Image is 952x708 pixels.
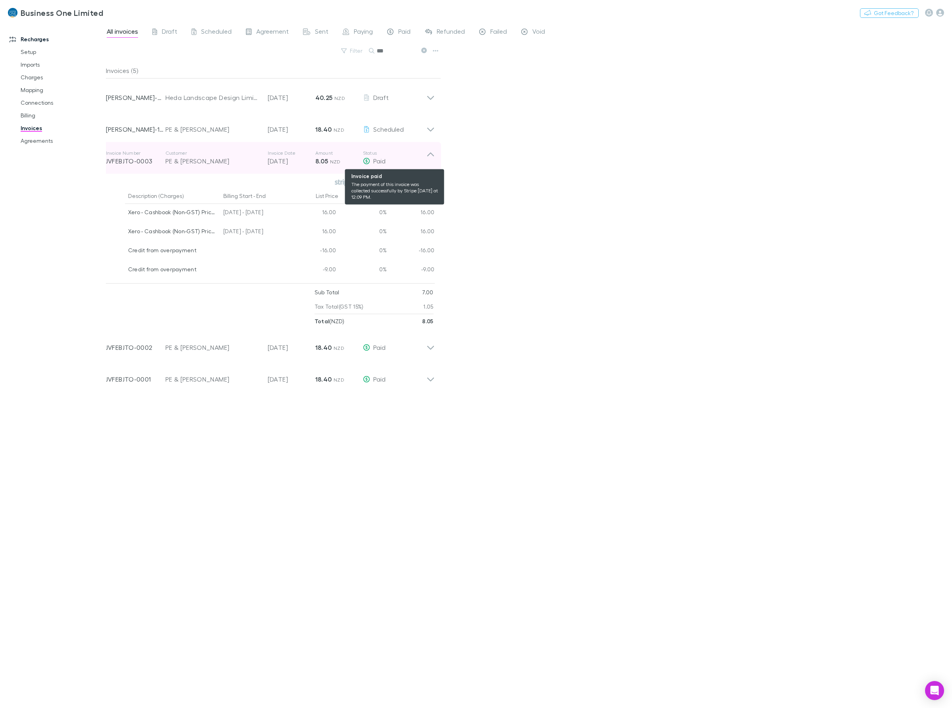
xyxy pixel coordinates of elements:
[925,681,944,700] div: Open Intercom Messenger
[422,318,433,324] strong: 8.05
[268,93,315,102] p: [DATE]
[315,150,363,156] p: Amount
[292,242,339,261] div: -16.00
[315,125,332,133] strong: 18.40
[373,343,386,351] span: Paid
[8,8,17,17] img: Business One Limited's Logo
[315,314,344,328] p: ( NZD )
[220,204,292,223] div: [DATE] - [DATE]
[106,125,165,134] p: [PERSON_NAME]-1795
[13,71,112,84] a: Charges
[356,177,368,188] span: Available when invoice is finalised
[532,27,545,38] span: Void
[315,343,332,351] strong: 18.40
[256,27,289,38] span: Agreement
[384,177,435,188] button: Refund Invoice
[268,374,315,384] p: [DATE]
[437,27,465,38] span: Refunded
[13,84,112,96] a: Mapping
[13,109,112,122] a: Billing
[373,375,386,383] span: Paid
[292,204,339,223] div: 16.00
[315,299,364,314] p: Tax Total (GST 15%)
[334,127,344,133] span: NZD
[106,343,165,352] p: JVFEBJTO-0002
[13,58,112,71] a: Imports
[13,122,112,134] a: Invoices
[106,374,165,384] p: JVFEBJTO-0001
[2,33,112,46] a: Recharges
[100,360,441,392] div: JVFEBJTO-0001PE & [PERSON_NAME][DATE]18.40 NZDPaid
[107,27,138,38] span: All invoices
[490,27,507,38] span: Failed
[339,223,387,242] div: 0%
[334,345,344,351] span: NZD
[165,343,260,352] div: PE & [PERSON_NAME]
[268,156,315,166] p: [DATE]
[315,27,328,38] span: Sent
[387,204,435,223] div: 16.00
[354,27,373,38] span: Paying
[106,156,165,166] p: JVFEBJTO-0003
[128,204,217,221] div: Xero - Cashbook (Non-GST) Price Plan
[165,93,260,102] div: Heda Landscape Design Limited
[13,96,112,109] a: Connections
[334,95,345,101] span: NZD
[100,79,441,110] div: [PERSON_NAME]-0208Heda Landscape Design Limited[DATE]40.25 NZDDraft
[339,261,387,280] div: 0%
[220,223,292,242] div: [DATE] - [DATE]
[373,94,389,101] span: Draft
[165,150,260,156] p: Customer
[100,328,441,360] div: JVFEBJTO-0002PE & [PERSON_NAME][DATE]18.40 NZDPaid
[165,374,260,384] div: PE & [PERSON_NAME]
[268,343,315,352] p: [DATE]
[128,242,217,259] div: Credit from overpayment
[100,110,441,142] div: [PERSON_NAME]-1795PE & [PERSON_NAME][DATE]18.40 NZDScheduled
[334,377,344,383] span: NZD
[315,94,333,102] strong: 40.25
[268,150,315,156] p: Invoice Date
[165,156,260,166] div: PE & [PERSON_NAME]
[373,125,404,133] span: Scheduled
[315,318,330,324] strong: Total
[128,261,217,278] div: Credit from overpayment
[387,242,435,261] div: -16.00
[330,159,341,165] span: NZD
[292,261,339,280] div: -9.00
[315,285,340,299] p: Sub Total
[162,27,177,38] span: Draft
[387,223,435,242] div: 16.00
[201,27,232,38] span: Scheduled
[100,142,441,174] div: Invoice NumberJVFEBJTO-0003CustomerPE & [PERSON_NAME]Invoice Date[DATE]Amount8.05 NZDStatus
[13,134,112,147] a: Agreements
[128,223,217,240] div: Xero - Cashbook (Non-GST) Price Plan
[860,8,919,18] button: Got Feedback?
[422,285,433,299] p: 7.00
[268,125,315,134] p: [DATE]
[339,242,387,261] div: 0%
[339,204,387,223] div: 0%
[337,46,367,56] button: Filter
[387,261,435,280] div: -9.00
[315,375,332,383] strong: 18.40
[3,3,108,22] a: Business One Limited
[106,93,165,102] p: [PERSON_NAME]-0208
[315,157,328,165] strong: 8.05
[363,150,426,156] p: Status
[165,125,260,134] div: PE & [PERSON_NAME]
[21,8,103,17] h3: Business One Limited
[292,223,339,242] div: 16.00
[423,299,433,314] p: 1.05
[373,157,386,165] span: Paid
[13,46,112,58] a: Setup
[398,27,411,38] span: Paid
[106,150,165,156] p: Invoice Number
